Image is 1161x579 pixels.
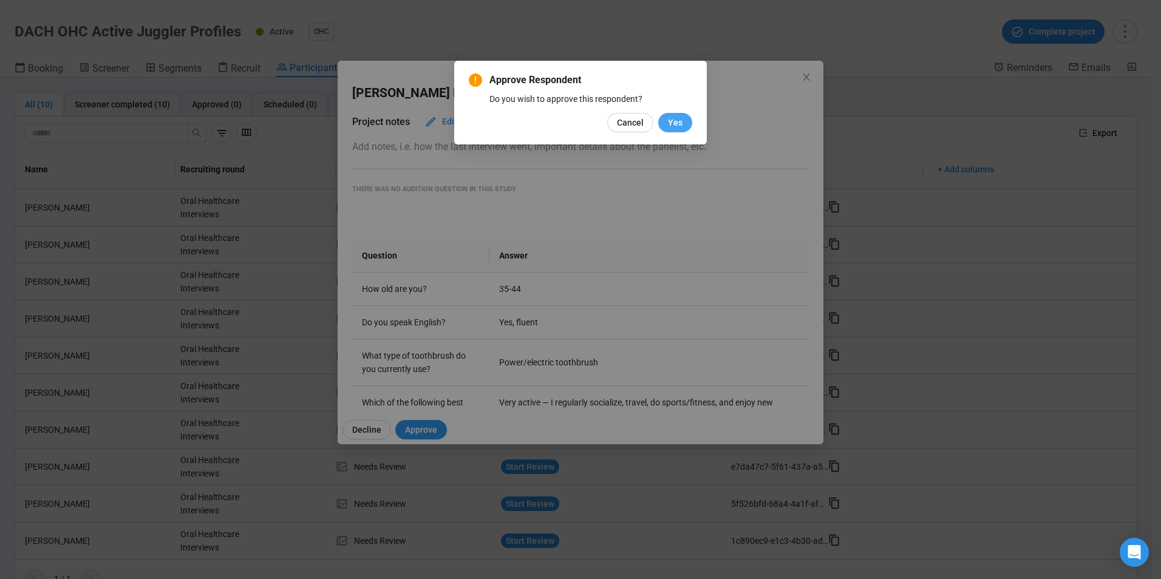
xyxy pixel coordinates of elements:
div: Do you wish to approve this respondent? [489,92,692,106]
span: exclamation-circle [469,73,482,87]
span: Cancel [617,116,644,129]
button: Yes [658,113,692,132]
div: Open Intercom Messenger [1120,538,1149,567]
button: Cancel [607,113,653,132]
span: Approve Respondent [489,73,692,87]
span: Yes [668,116,683,129]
